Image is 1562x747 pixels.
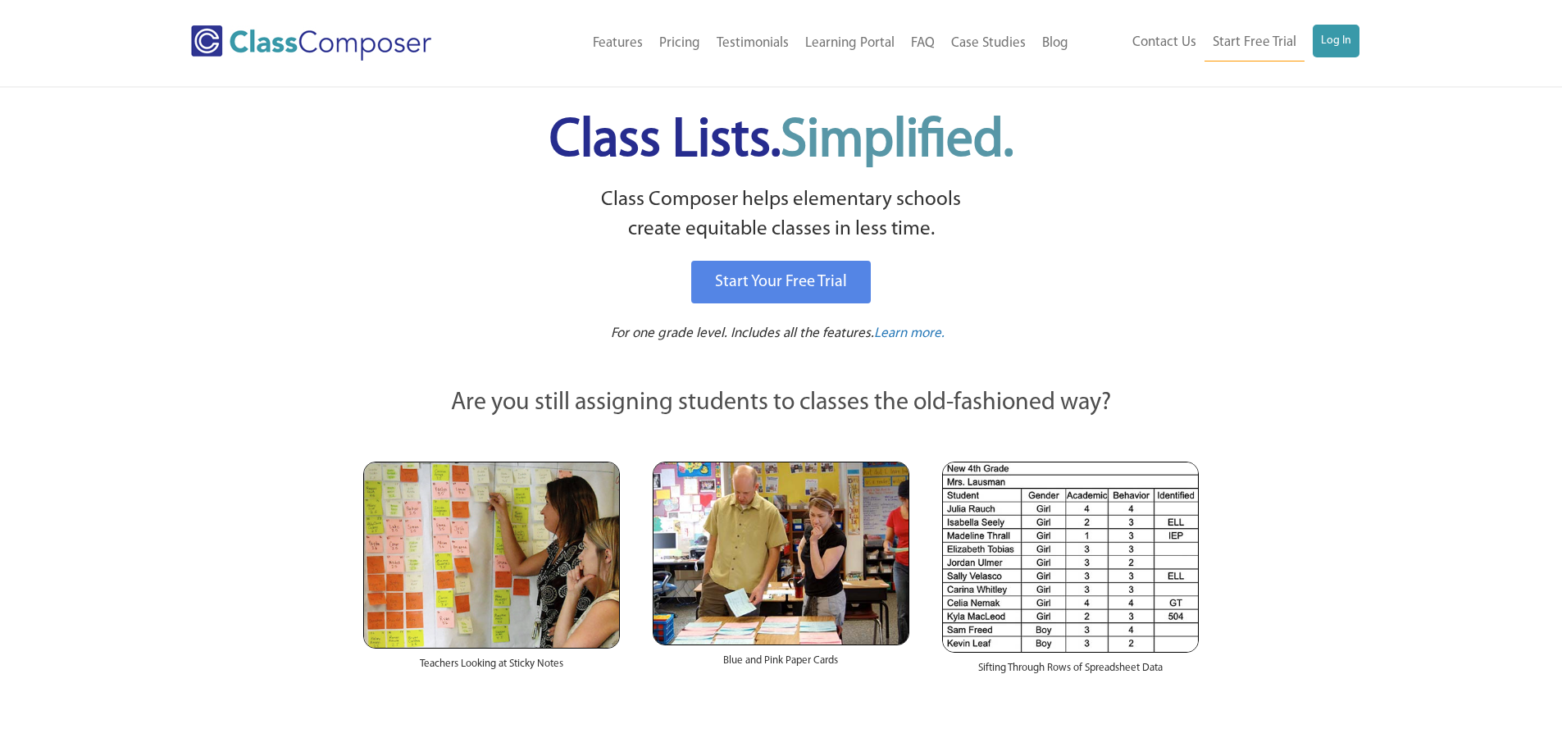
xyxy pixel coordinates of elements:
div: Blue and Pink Paper Cards [653,645,909,685]
nav: Header Menu [1077,25,1359,61]
a: Features [585,25,651,61]
a: Start Free Trial [1205,25,1305,61]
span: For one grade level. Includes all the features. [611,326,874,340]
a: Contact Us [1124,25,1205,61]
a: Pricing [651,25,708,61]
p: Class Composer helps elementary schools create equitable classes in less time. [361,185,1202,245]
nav: Header Menu [499,25,1077,61]
a: Blog [1034,25,1077,61]
span: Learn more. [874,326,945,340]
a: Start Your Free Trial [691,261,871,303]
img: Teachers Looking at Sticky Notes [363,462,620,649]
a: Log In [1313,25,1359,57]
span: Start Your Free Trial [715,274,847,290]
div: Teachers Looking at Sticky Notes [363,649,620,688]
img: Class Composer [191,25,431,61]
img: Spreadsheets [942,462,1199,653]
span: Simplified. [781,115,1013,168]
a: Learn more. [874,324,945,344]
a: FAQ [903,25,943,61]
span: Class Lists. [549,115,1013,168]
a: Testimonials [708,25,797,61]
p: Are you still assigning students to classes the old-fashioned way? [363,385,1200,421]
a: Case Studies [943,25,1034,61]
div: Sifting Through Rows of Spreadsheet Data [942,653,1199,692]
img: Blue and Pink Paper Cards [653,462,909,645]
a: Learning Portal [797,25,903,61]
